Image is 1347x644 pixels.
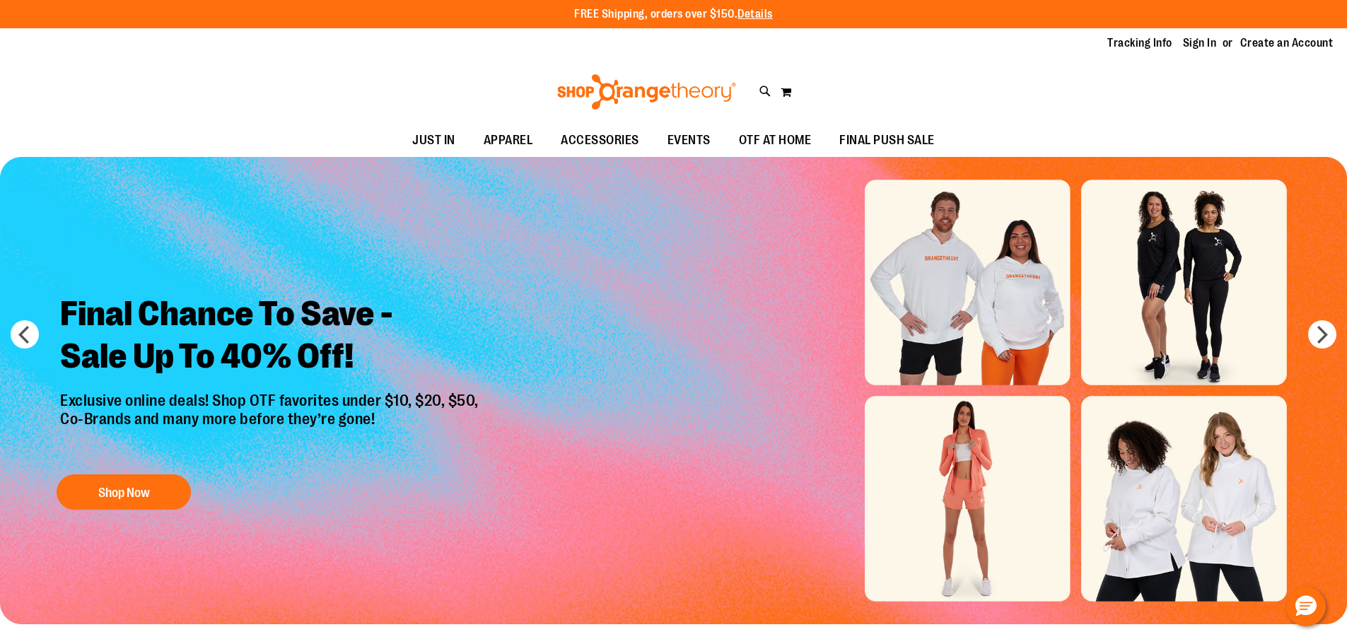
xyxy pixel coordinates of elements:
a: EVENTS [653,124,725,157]
a: APPAREL [470,124,547,157]
button: prev [11,320,39,349]
a: OTF AT HOME [725,124,826,157]
a: JUST IN [398,124,470,157]
h2: Final Chance To Save - Sale Up To 40% Off! [49,282,493,392]
button: Shop Now [57,474,191,510]
a: Create an Account [1240,35,1334,51]
img: Shop Orangetheory [555,74,738,110]
a: Details [737,8,773,21]
span: OTF AT HOME [739,124,812,156]
span: FINAL PUSH SALE [839,124,935,156]
a: Final Chance To Save -Sale Up To 40% Off! Exclusive online deals! Shop OTF favorites under $10, $... [49,282,493,517]
button: Hello, have a question? Let’s chat. [1286,587,1326,626]
button: next [1308,320,1336,349]
p: Exclusive online deals! Shop OTF favorites under $10, $20, $50, Co-Brands and many more before th... [49,392,493,461]
a: FINAL PUSH SALE [825,124,949,157]
p: FREE Shipping, orders over $150. [574,6,773,23]
span: APPAREL [484,124,533,156]
span: JUST IN [412,124,455,156]
span: ACCESSORIES [561,124,639,156]
a: Tracking Info [1107,35,1172,51]
a: ACCESSORIES [547,124,653,157]
a: Sign In [1183,35,1217,51]
span: EVENTS [667,124,711,156]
